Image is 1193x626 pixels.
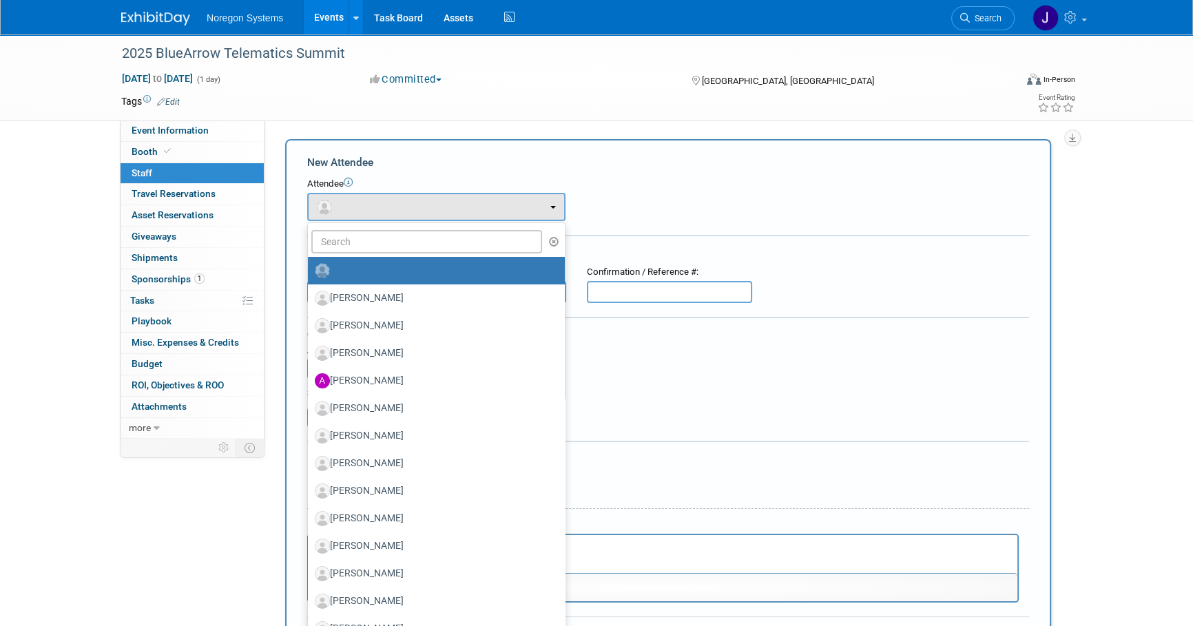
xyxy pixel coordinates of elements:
[117,41,994,66] div: 2025 BlueArrow Telematics Summit
[132,188,216,199] span: Travel Reservations
[315,594,330,609] img: Associate-Profile-5.png
[315,483,330,499] img: Associate-Profile-5.png
[1033,5,1059,31] img: Johana Gil
[307,451,1029,465] div: Misc. Attachments & Notes
[701,76,873,86] span: [GEOGRAPHIC_DATA], [GEOGRAPHIC_DATA]
[132,167,152,178] span: Staff
[121,121,264,141] a: Event Information
[315,315,551,337] label: [PERSON_NAME]
[315,342,551,364] label: [PERSON_NAME]
[307,519,1019,532] div: Notes
[207,12,283,23] span: Noregon Systems
[1043,74,1075,85] div: In-Person
[307,155,1029,170] div: New Attendee
[132,125,209,136] span: Event Information
[121,227,264,247] a: Giveaways
[151,73,164,84] span: to
[1037,94,1075,101] div: Event Rating
[121,72,194,85] span: [DATE] [DATE]
[315,263,330,278] img: Unassigned-User-Icon.png
[130,295,154,306] span: Tasks
[132,337,239,348] span: Misc. Expenses & Credits
[132,401,187,412] span: Attachments
[315,566,330,581] img: Associate-Profile-5.png
[315,401,330,416] img: Associate-Profile-5.png
[212,439,236,457] td: Personalize Event Tab Strip
[236,439,264,457] td: Toggle Event Tabs
[970,13,1002,23] span: Search
[121,142,264,163] a: Booth
[121,269,264,290] a: Sponsorships1
[307,178,1029,191] div: Attendee
[315,425,551,447] label: [PERSON_NAME]
[309,535,1017,573] iframe: Rich Text Area
[315,346,330,361] img: Associate-Profile-5.png
[121,94,180,108] td: Tags
[121,333,264,353] a: Misc. Expenses & Credits
[315,511,330,526] img: Associate-Profile-5.png
[121,354,264,375] a: Budget
[315,535,551,557] label: [PERSON_NAME]
[121,205,264,226] a: Asset Reservations
[315,563,551,585] label: [PERSON_NAME]
[315,370,551,392] label: [PERSON_NAME]
[311,230,542,253] input: Search
[1027,74,1041,85] img: Format-Inperson.png
[315,291,330,306] img: Associate-Profile-5.png
[315,428,330,444] img: Associate-Profile-5.png
[315,456,330,471] img: Associate-Profile-5.png
[164,147,171,155] i: Booth reservation complete
[194,273,205,284] span: 1
[315,287,551,309] label: [PERSON_NAME]
[315,590,551,612] label: [PERSON_NAME]
[132,146,174,157] span: Booth
[315,508,551,530] label: [PERSON_NAME]
[315,452,551,474] label: [PERSON_NAME]
[315,373,330,388] img: A.jpg
[132,315,172,326] span: Playbook
[121,418,264,439] a: more
[315,539,330,554] img: Associate-Profile-5.png
[121,12,190,25] img: ExhibitDay
[307,245,1029,259] div: Registration / Ticket Info (optional)
[121,375,264,396] a: ROI, Objectives & ROO
[121,248,264,269] a: Shipments
[132,209,214,220] span: Asset Reservations
[132,252,178,263] span: Shipments
[315,397,551,419] label: [PERSON_NAME]
[933,72,1075,92] div: Event Format
[315,318,330,333] img: Associate-Profile-5.png
[121,291,264,311] a: Tasks
[587,266,752,279] div: Confirmation / Reference #:
[132,358,163,369] span: Budget
[121,311,264,332] a: Playbook
[121,397,264,417] a: Attachments
[132,231,176,242] span: Giveaways
[315,480,551,502] label: [PERSON_NAME]
[157,97,180,107] a: Edit
[121,163,264,184] a: Staff
[365,72,447,87] button: Committed
[129,422,151,433] span: more
[121,184,264,205] a: Travel Reservations
[951,6,1015,30] a: Search
[307,328,1029,342] div: Cost:
[132,273,205,284] span: Sponsorships
[132,379,224,390] span: ROI, Objectives & ROO
[196,75,220,84] span: (1 day)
